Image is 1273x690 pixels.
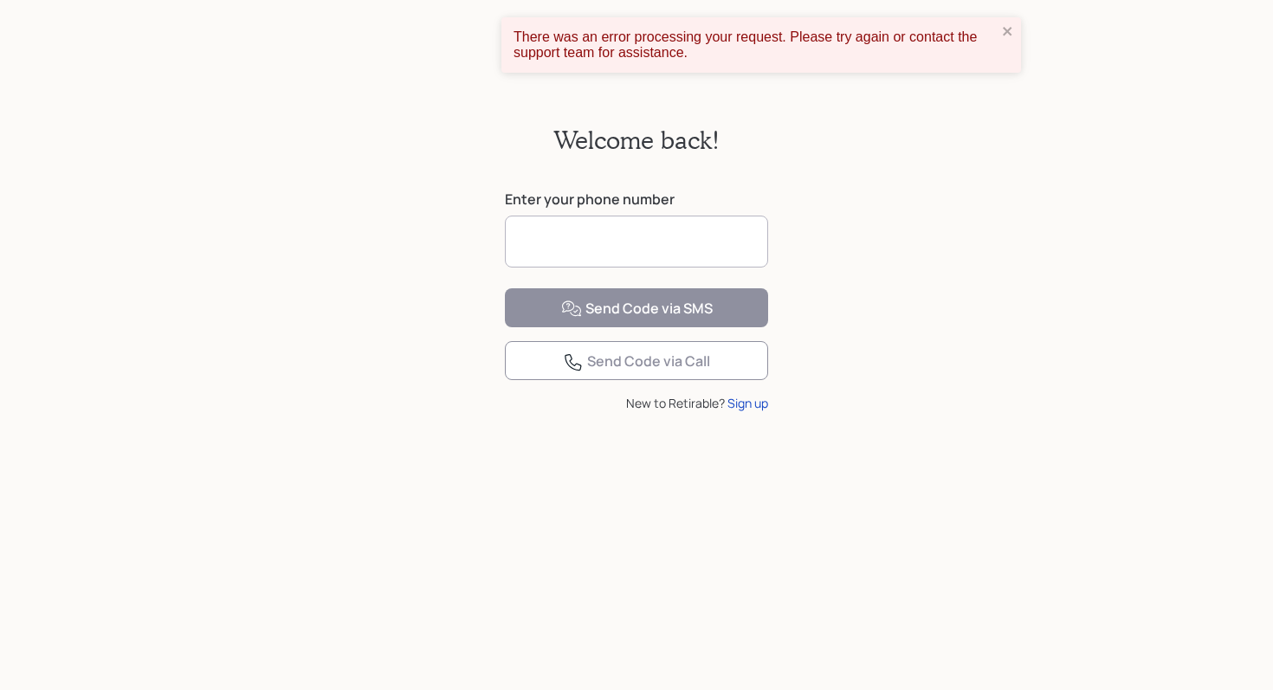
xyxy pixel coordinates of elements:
[727,394,768,412] div: Sign up
[505,190,768,209] label: Enter your phone number
[505,288,768,327] button: Send Code via SMS
[514,29,997,61] div: There was an error processing your request. Please try again or contact the support team for assi...
[563,351,710,372] div: Send Code via Call
[1002,24,1014,41] button: close
[553,126,720,155] h2: Welcome back!
[505,341,768,380] button: Send Code via Call
[561,299,713,319] div: Send Code via SMS
[505,394,768,412] div: New to Retirable?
